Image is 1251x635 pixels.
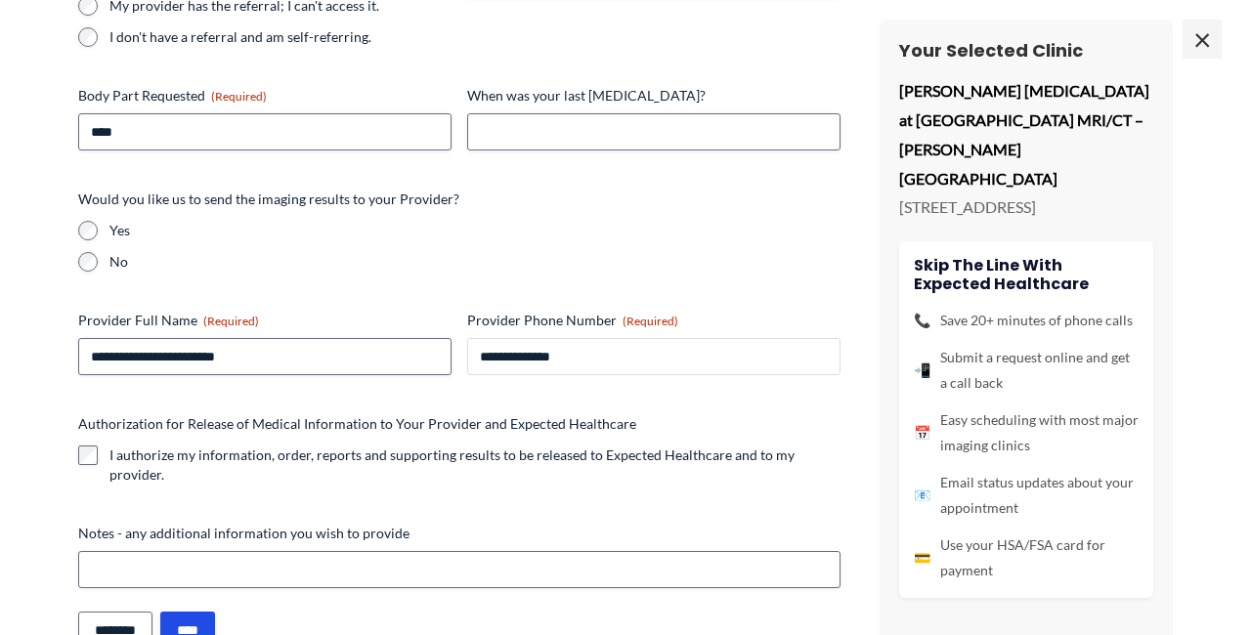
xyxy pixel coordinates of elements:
[78,311,452,330] label: Provider Full Name
[899,192,1153,222] p: [STREET_ADDRESS]
[914,256,1139,293] h4: Skip the line with Expected Healthcare
[899,39,1153,62] h3: Your Selected Clinic
[914,308,1139,333] li: Save 20+ minutes of phone calls
[109,27,452,47] label: I don't have a referral and am self-referring.
[78,414,636,434] legend: Authorization for Release of Medical Information to Your Provider and Expected Healthcare
[914,532,1139,583] li: Use your HSA/FSA card for payment
[78,86,452,106] label: Body Part Requested
[914,483,930,508] span: 📧
[203,314,259,328] span: (Required)
[1183,20,1222,59] span: ×
[467,311,841,330] label: Provider Phone Number
[623,314,678,328] span: (Required)
[109,221,841,240] label: Yes
[109,445,841,485] label: I authorize my information, order, reports and supporting results to be released to Expected Heal...
[914,470,1139,521] li: Email status updates about your appointment
[78,190,459,209] legend: Would you like us to send the imaging results to your Provider?
[914,545,930,571] span: 💳
[109,252,841,272] label: No
[914,407,1139,458] li: Easy scheduling with most major imaging clinics
[78,524,841,543] label: Notes - any additional information you wish to provide
[467,86,841,106] label: When was your last [MEDICAL_DATA]?
[914,308,930,333] span: 📞
[211,89,267,104] span: (Required)
[914,358,930,383] span: 📲
[914,420,930,445] span: 📅
[914,345,1139,396] li: Submit a request online and get a call back
[899,76,1153,192] p: [PERSON_NAME] [MEDICAL_DATA] at [GEOGRAPHIC_DATA] MRI/CT – [PERSON_NAME][GEOGRAPHIC_DATA]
